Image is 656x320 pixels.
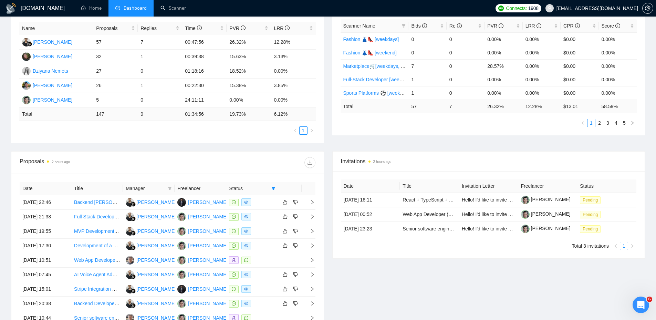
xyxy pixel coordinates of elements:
[343,23,375,29] span: Scanner Name
[33,82,72,89] div: [PERSON_NAME]
[131,202,136,207] img: gigradar-bm.png
[138,107,182,121] td: 9
[177,270,186,279] img: YN
[126,227,134,236] img: FG
[291,270,300,279] button: dislike
[485,46,522,59] td: 0.00%
[281,227,289,235] button: like
[283,272,288,277] span: like
[22,82,72,88] a: AK[PERSON_NAME]
[74,228,282,234] a: MVP Development for LINE Mini Queue Management App (Web + [PERSON_NAME] Integration)
[577,179,636,193] th: Status
[271,79,315,93] td: 3.85%
[227,35,271,50] td: 26.32%
[408,46,446,59] td: 0
[19,22,93,35] th: Name
[93,107,138,121] td: 147
[293,228,298,234] span: dislike
[304,157,315,168] button: download
[182,79,227,93] td: 00:22:30
[232,215,236,219] span: message
[244,258,248,262] span: message
[177,198,186,207] img: AS
[341,157,637,166] span: Invitations
[308,126,316,135] button: right
[232,200,236,204] span: message
[33,38,72,46] div: [PERSON_NAME]
[291,213,300,221] button: dislike
[620,242,628,250] a: 1
[283,214,288,219] span: like
[523,59,561,73] td: 0.00%
[403,226,512,231] a: Senior software engineer- AI integration experience
[580,226,603,231] a: Pending
[182,64,227,79] td: 01:18:16
[136,285,176,293] div: [PERSON_NAME]
[126,256,134,265] img: WY
[580,196,601,204] span: Pending
[293,128,297,133] span: left
[403,197,609,203] a: React + TypeScript + Firebase Engineer to Finish BehaviorShift SaaS (Deadline [DATE]–[DATE])
[521,196,530,204] img: c1Tebym3BND9d52IcgAhOjDIggZNrr93DrArCnDDhQCo9DNa2fMdUdlKkX3cX7l7jn
[270,183,277,194] span: filter
[188,285,228,293] div: [PERSON_NAME]
[281,270,289,279] button: like
[604,119,612,127] li: 3
[74,257,187,263] a: Web App Developer (MVP Build for Startup Platform)
[523,86,561,100] td: 0.00%
[177,199,228,205] a: AS[PERSON_NAME]
[126,286,176,291] a: FG[PERSON_NAME]
[136,242,176,249] div: [PERSON_NAME]
[604,119,612,127] a: 3
[115,6,120,10] span: dashboard
[229,185,268,192] span: Status
[580,211,603,217] a: Pending
[595,119,604,127] li: 2
[341,179,400,193] th: Date
[499,23,503,28] span: info-circle
[518,179,577,193] th: Freelancer
[126,228,176,234] a: FG[PERSON_NAME]
[74,301,215,306] a: Backend Developer for AI Character & Image Generation Platform
[561,32,598,46] td: $0.00
[22,67,31,75] img: DN
[126,300,176,306] a: FG[PERSON_NAME]
[271,50,315,64] td: 3.13%
[93,35,138,50] td: 57
[642,3,653,14] button: setting
[447,86,485,100] td: 0
[343,37,399,42] a: Fashion 👗👠 [weekdays]
[138,79,182,93] td: 1
[188,242,228,249] div: [PERSON_NAME]
[283,228,288,234] span: like
[131,274,136,279] img: gigradar-bm.png
[291,126,299,135] button: left
[283,243,288,248] span: like
[140,24,174,32] span: Replies
[232,301,236,306] span: message
[561,46,598,59] td: $0.00
[168,186,172,190] span: filter
[408,73,446,86] td: 1
[177,299,186,308] img: YN
[6,3,17,14] img: logo
[485,100,522,113] td: 26.32 %
[188,300,228,307] div: [PERSON_NAME]
[136,213,176,220] div: [PERSON_NAME]
[293,272,298,277] span: dislike
[229,25,246,31] span: PVR
[74,214,173,219] a: Full Stack Developer for Internal Tool Creation
[487,23,503,29] span: PVR
[642,6,653,11] a: setting
[422,23,427,28] span: info-circle
[124,5,147,11] span: Dashboard
[126,242,176,248] a: FG[PERSON_NAME]
[343,50,397,55] a: Fashion 👗👠 [weekend]
[521,197,571,202] a: [PERSON_NAME]
[177,227,186,236] img: YN
[628,119,637,127] button: right
[81,5,102,11] a: homeHome
[22,39,72,44] a: FG[PERSON_NAME]
[27,42,32,47] img: gigradar-bm.png
[373,160,392,164] time: 2 hours ago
